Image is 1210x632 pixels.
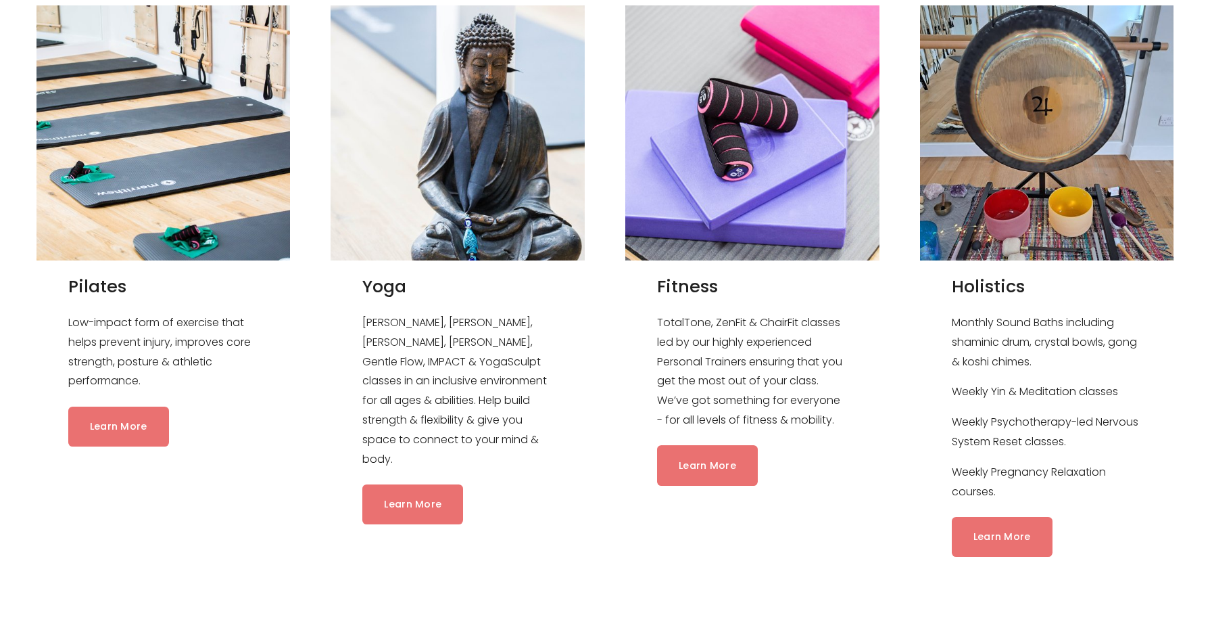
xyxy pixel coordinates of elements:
[362,275,553,298] h2: Yoga
[68,275,259,298] h2: Pilates
[952,413,1142,452] p: Weekly Psychotherapy-led Nervous System Reset classes.
[331,5,585,261] img: A statue of a sitting Buddha on a wooden floor, adorned with a black scarf and blue talisman beads.
[657,313,848,430] p: TotalTone, ZenFit & ChairFit classes led by our highly experienced Personal Trainers ensuring tha...
[68,313,259,391] p: Low-impact form of exercise that helps prevent injury, improves core strength, posture & athletic...
[68,407,169,447] a: Learn More
[657,275,848,298] h2: Fitness
[952,275,1142,298] h2: Holistics
[952,313,1142,371] p: Monthly Sound Baths including shaminic drum, crystal bowls, gong & koshi chimes.
[952,382,1142,402] p: Weekly Yin & Meditation classes
[657,445,758,485] a: Learn More
[625,5,879,261] img: Pink and black hand weights on purple and pink yoga blocks, placed on a gray exercise mat.
[362,484,463,524] a: Learn More
[952,463,1142,502] p: Weekly Pregnancy Relaxation courses.
[362,313,553,469] p: [PERSON_NAME], [PERSON_NAME], [PERSON_NAME], [PERSON_NAME], Gentle Flow, IMPACT & YogaSculpt clas...
[952,517,1052,557] a: Learn More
